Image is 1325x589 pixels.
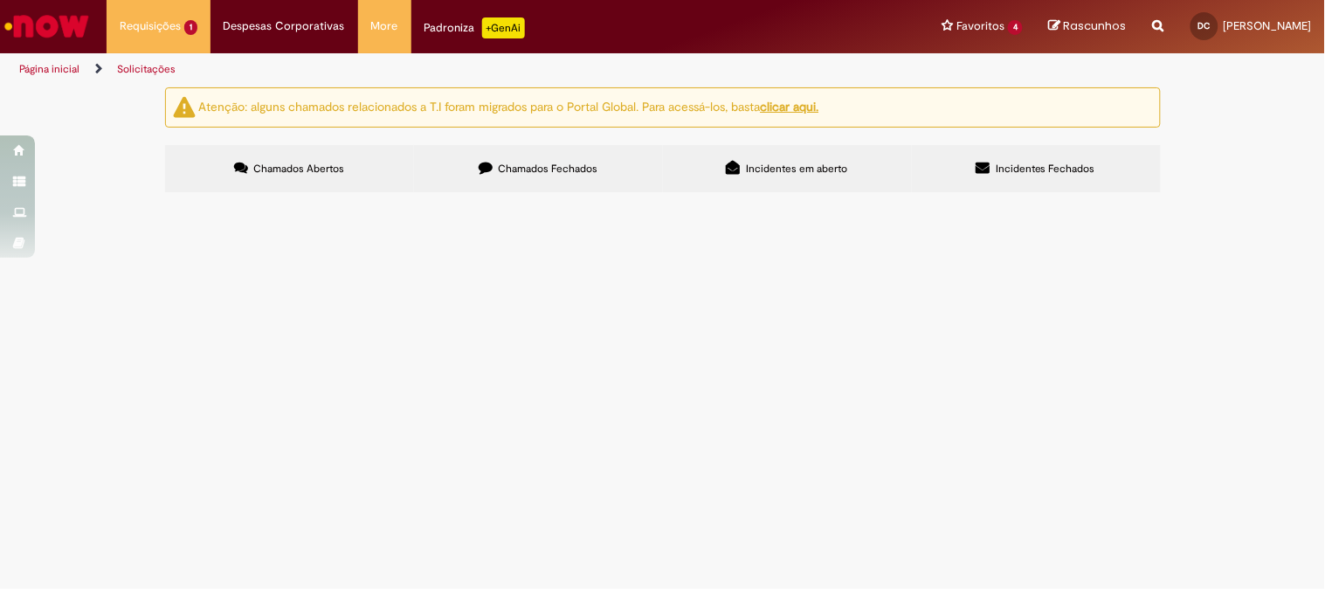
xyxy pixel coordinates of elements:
[1064,17,1127,34] span: Rascunhos
[746,162,847,176] span: Incidentes em aberto
[1049,18,1127,35] a: Rascunhos
[13,53,870,86] ul: Trilhas de página
[224,17,345,35] span: Despesas Corporativas
[761,99,819,114] a: clicar aqui.
[184,20,197,35] span: 1
[1198,20,1211,31] span: DC
[482,17,525,38] p: +GenAi
[120,17,181,35] span: Requisições
[19,62,79,76] a: Página inicial
[498,162,597,176] span: Chamados Fechados
[1008,20,1023,35] span: 4
[199,99,819,114] ng-bind-html: Atenção: alguns chamados relacionados a T.I foram migrados para o Portal Global. Para acessá-los,...
[956,17,1004,35] span: Favoritos
[996,162,1095,176] span: Incidentes Fechados
[424,17,525,38] div: Padroniza
[1224,18,1312,33] span: [PERSON_NAME]
[117,62,176,76] a: Solicitações
[371,17,398,35] span: More
[253,162,344,176] span: Chamados Abertos
[2,9,92,44] img: ServiceNow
